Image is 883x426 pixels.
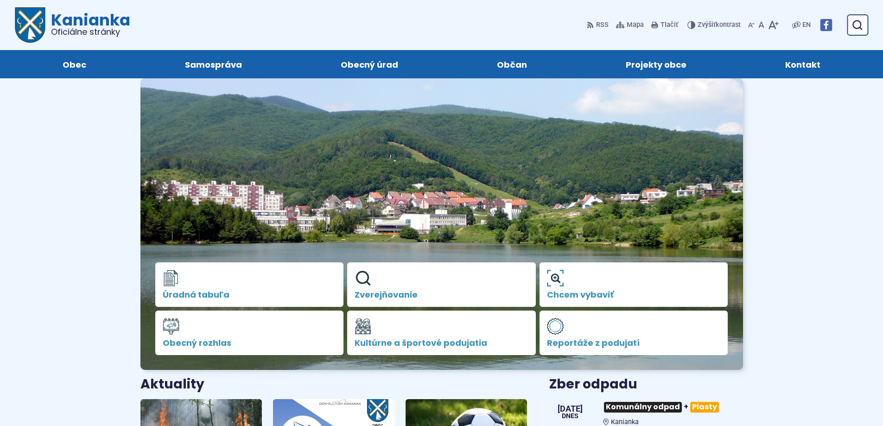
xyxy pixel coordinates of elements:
[300,50,438,78] a: Obecný úrad
[756,15,766,35] button: Nastaviť pôvodnú veľkosť písma
[690,402,719,413] span: Plasty
[163,290,337,299] span: Úradná tabuľa
[586,50,727,78] a: Projekty obce
[457,50,567,78] a: Občan
[540,262,728,307] a: Chcem vybaviť
[185,50,242,78] span: Samospráva
[145,50,282,78] a: Samospráva
[558,413,583,420] span: Dnes
[611,418,639,426] span: Kanianka
[698,21,741,29] span: kontrast
[547,338,721,348] span: Reportáže z podujatí
[355,290,528,299] span: Zverejňovanie
[596,19,609,31] span: RSS
[549,377,743,392] h3: Zber odpadu
[347,262,536,307] a: Zverejňovanie
[140,377,204,392] h3: Aktuality
[547,290,721,299] span: Chcem vybaviť
[820,19,832,31] img: Prejsť na Facebook stránku
[497,50,527,78] span: Občan
[603,398,743,416] h3: +
[540,311,728,355] a: Reportáže z podujatí
[802,19,811,31] span: EN
[627,19,644,31] span: Mapa
[785,50,820,78] span: Kontakt
[558,405,583,413] span: [DATE]
[163,338,337,348] span: Obecný rozhlas
[745,50,861,78] a: Kontakt
[626,50,686,78] span: Projekty obce
[45,12,130,36] h1: Kanianka
[649,15,680,35] button: Tlačiť
[51,28,130,36] span: Oficiálne stránky
[63,50,86,78] span: Obec
[155,311,344,355] a: Obecný rozhlas
[698,21,716,29] span: Zvýšiť
[604,402,682,413] span: Komunálny odpad
[800,19,813,31] a: EN
[341,50,398,78] span: Obecný úrad
[15,7,130,43] a: Logo Kanianka, prejsť na domovskú stránku.
[587,15,610,35] a: RSS
[746,15,756,35] button: Zmenšiť veľkosť písma
[347,311,536,355] a: Kultúrne a športové podujatia
[355,338,528,348] span: Kultúrne a športové podujatia
[22,50,126,78] a: Obec
[614,15,646,35] a: Mapa
[549,398,743,426] a: Komunálny odpad+Plasty Kanianka [DATE] Dnes
[687,15,743,35] button: Zvýšiťkontrast
[155,262,344,307] a: Úradná tabuľa
[766,15,781,35] button: Zväčšiť veľkosť písma
[15,7,45,43] img: Prejsť na domovskú stránku
[661,21,678,29] span: Tlačiť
